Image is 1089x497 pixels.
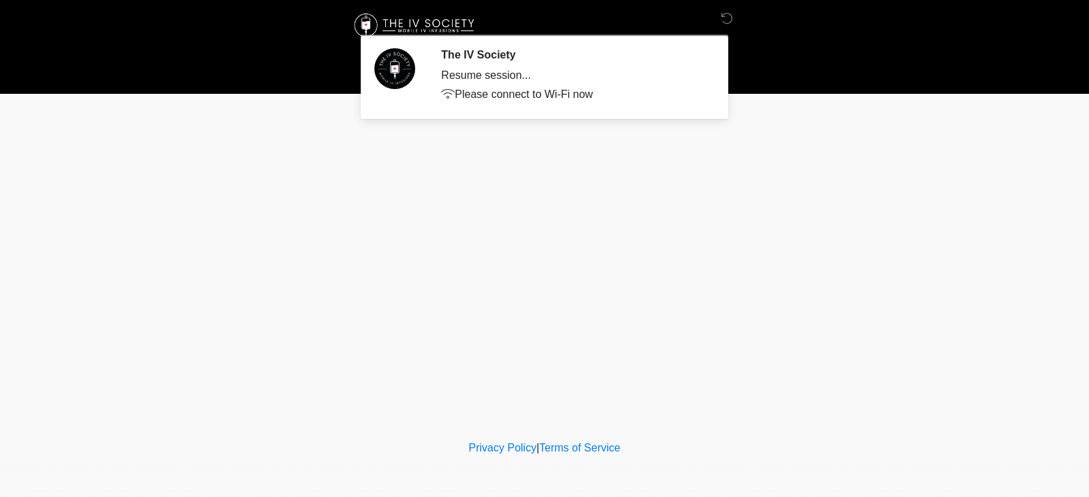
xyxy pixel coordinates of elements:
[441,86,704,103] p: Please connect to Wi-Fi now
[536,442,539,453] a: |
[441,67,704,84] div: Resume session...
[351,10,481,41] img: The IV Society Logo
[374,48,415,89] img: Agent Avatar
[539,442,620,453] a: Terms of Service
[441,48,704,61] h2: The IV Society
[469,442,537,453] a: Privacy Policy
